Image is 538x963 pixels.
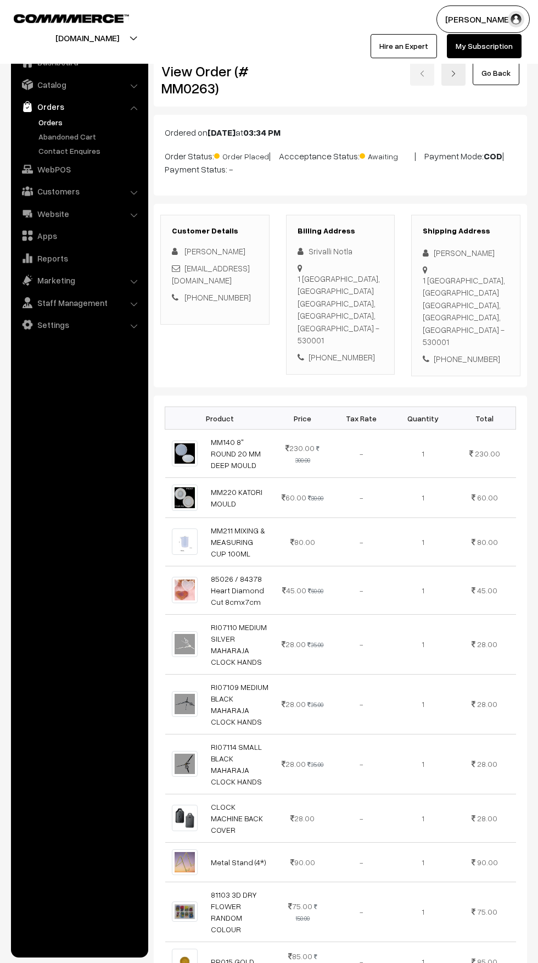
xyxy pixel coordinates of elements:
[14,75,144,94] a: Catalog
[330,614,392,674] td: -
[330,517,392,566] td: -
[422,537,424,547] span: 1
[211,526,265,558] a: MM211 MIXING & MEASURING CUP 100ML
[165,407,275,430] th: Product
[275,407,330,430] th: Price
[165,148,516,176] p: Order Status: | Accceptance Status: | Payment Mode: | Payment Status: -
[477,907,497,916] span: 75.00
[447,34,522,58] a: My Subscription
[330,674,392,734] td: -
[208,127,236,138] b: [DATE]
[288,951,312,961] span: 85.00
[172,691,198,717] img: 1700905291287-468528908.png
[453,407,515,430] th: Total
[211,742,262,786] a: RI07114 SMALL BLACK MAHARAJA CLOCK HANDS
[473,61,519,85] a: Go Back
[184,246,245,256] span: [PERSON_NAME]
[298,272,384,347] div: 1 [GEOGRAPHIC_DATA], [GEOGRAPHIC_DATA] [GEOGRAPHIC_DATA], [GEOGRAPHIC_DATA], [GEOGRAPHIC_DATA] - ...
[36,131,144,142] a: Abandoned Cart
[422,814,424,823] span: 1
[298,245,384,258] div: Srivalli Notla
[422,907,424,916] span: 1
[477,858,498,867] span: 90.00
[282,699,306,709] span: 28.00
[14,270,144,290] a: Marketing
[282,639,306,649] span: 28.00
[36,116,144,128] a: Orders
[330,794,392,842] td: -
[172,528,198,554] img: 1701266267277-615219125.png
[282,586,306,595] span: 45.00
[423,274,509,348] div: 1 [GEOGRAPHIC_DATA], [GEOGRAPHIC_DATA] [GEOGRAPHIC_DATA], [GEOGRAPHIC_DATA], [GEOGRAPHIC_DATA] - ...
[14,248,144,268] a: Reports
[308,494,323,502] strike: 80.00
[211,437,261,470] a: MM140 8" ROUND 20 MM DEEP MOULD
[330,407,392,430] th: Tax Rate
[211,487,262,508] a: MM220 KATORI MOULD
[211,890,257,934] a: 81103 3D DRY FLOWER RANDOM COLOUR
[422,759,424,769] span: 1
[330,842,392,882] td: -
[436,5,530,33] button: [PERSON_NAME]…
[211,802,263,834] a: CLOCK MACHINE BACK COVER
[172,485,198,510] img: 1701169249218-544642566.png
[172,577,198,603] img: 1707019207909-969121734.png
[477,814,497,823] span: 28.00
[423,247,509,259] div: [PERSON_NAME]
[422,639,424,649] span: 1
[477,537,498,547] span: 80.00
[330,566,392,614] td: -
[288,901,312,911] span: 75.00
[477,493,498,502] span: 60.00
[243,127,281,138] b: 03:34 PM
[295,903,317,922] strike: 150.00
[477,639,497,649] span: 28.00
[307,701,323,708] strike: 35.00
[298,226,384,236] h3: Billing Address
[392,407,453,430] th: Quantity
[282,493,306,502] span: 60.00
[14,204,144,224] a: Website
[14,293,144,313] a: Staff Management
[14,14,129,23] img: COMMMERCE
[330,882,392,942] td: -
[330,478,392,517] td: -
[14,181,144,201] a: Customers
[172,631,198,657] img: 1700905291718-237317699.png
[211,858,266,867] a: Metal Stand (4*)
[14,226,144,246] a: Apps
[422,858,424,867] span: 1
[172,441,198,466] img: 1701169114220-774852063.png
[172,805,198,831] img: 1700895430827-532152243.png
[330,734,392,794] td: -
[290,814,315,823] span: 28.00
[477,586,497,595] span: 45.00
[17,24,158,52] button: [DOMAIN_NAME]
[360,148,414,162] span: Awaiting
[475,449,500,458] span: 230.00
[290,858,315,867] span: 90.00
[330,430,392,478] td: -
[307,641,323,648] strike: 35.00
[211,622,267,666] a: RI07110 MEDIUM SILVER MAHARAJA CLOCK HANDS
[14,159,144,179] a: WebPOS
[214,148,269,162] span: Order Placed
[450,70,457,77] img: right-arrow.png
[422,586,424,595] span: 1
[172,751,198,777] img: 1700905293078-980995900.png
[295,445,320,464] strike: 300.00
[477,699,497,709] span: 28.00
[211,574,264,606] a: 85026 / 84378 Heart Diamond Cut 8cmx7cm
[508,11,524,27] img: user
[422,449,424,458] span: 1
[282,759,306,769] span: 28.00
[307,761,323,768] strike: 35.00
[422,493,424,502] span: 1
[484,151,502,162] b: COD
[298,351,384,364] div: [PHONE_NUMBER]
[371,34,437,58] a: Hire an Expert
[14,97,144,116] a: Orders
[423,226,509,236] h3: Shipping Address
[14,11,110,24] a: COMMMERCE
[161,63,270,97] h2: View Order (# MM0263)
